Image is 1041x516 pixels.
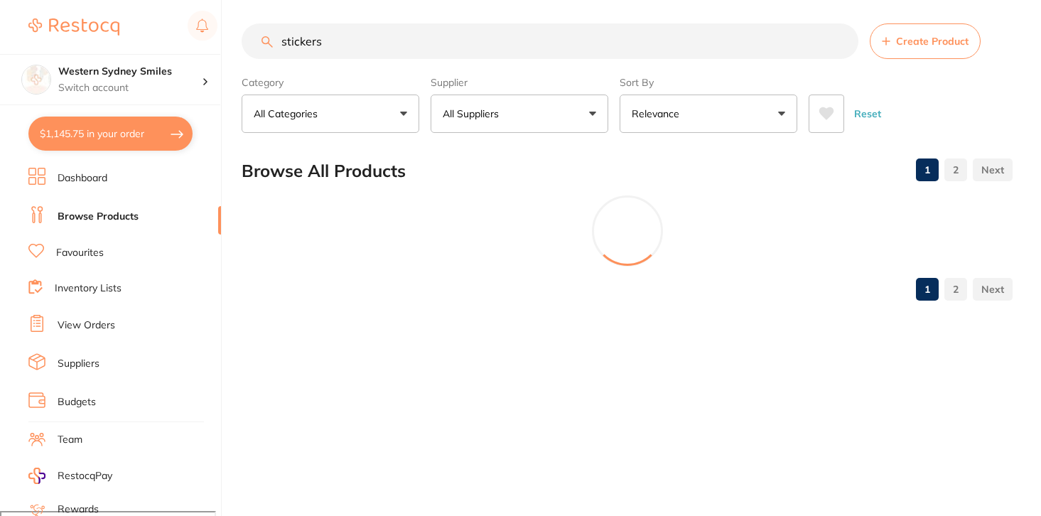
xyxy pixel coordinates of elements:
h2: Browse All Products [242,161,406,181]
a: Browse Products [58,210,139,224]
span: RestocqPay [58,469,112,483]
div: Happy [DATE]! Is there anything I can do for your [DATE]? 😊 [26,41,217,68]
button: $1,145.75 in your order [28,117,193,151]
a: Team [58,433,82,447]
p: Relevance [632,107,685,121]
a: 1 [916,156,939,184]
label: Category [242,76,419,89]
div: Message content [26,19,217,68]
p: Switch account [58,81,202,95]
img: RestocqPay [28,468,45,484]
a: Inventory Lists [55,281,122,296]
a: 2 [944,156,967,184]
label: Sort By [620,76,797,89]
div: Hi [PERSON_NAME], [26,19,217,33]
a: Budgets [58,395,96,409]
span: Create Product [896,36,969,47]
img: Restocq Logo [28,18,119,36]
a: View Orders [58,318,115,333]
a: RestocqPay [28,468,112,484]
button: All Suppliers [431,95,608,133]
img: Western Sydney Smiles [22,65,50,94]
input: Search Products [242,23,858,59]
a: 1 [916,275,939,303]
p: All Suppliers [443,107,505,121]
button: Reset [850,95,885,133]
a: Suppliers [58,357,99,371]
a: Favourites [56,246,104,260]
button: All Categories [242,95,419,133]
a: Restocq Logo [28,11,119,43]
a: 2 [944,275,967,303]
p: All Categories [254,107,323,121]
a: Dashboard [58,171,107,186]
label: Supplier [431,76,608,89]
p: Message from Restocq, sent 5w ago [26,70,217,83]
h4: Western Sydney Smiles [58,65,202,79]
button: Create Product [870,23,981,59]
button: Relevance [620,95,797,133]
